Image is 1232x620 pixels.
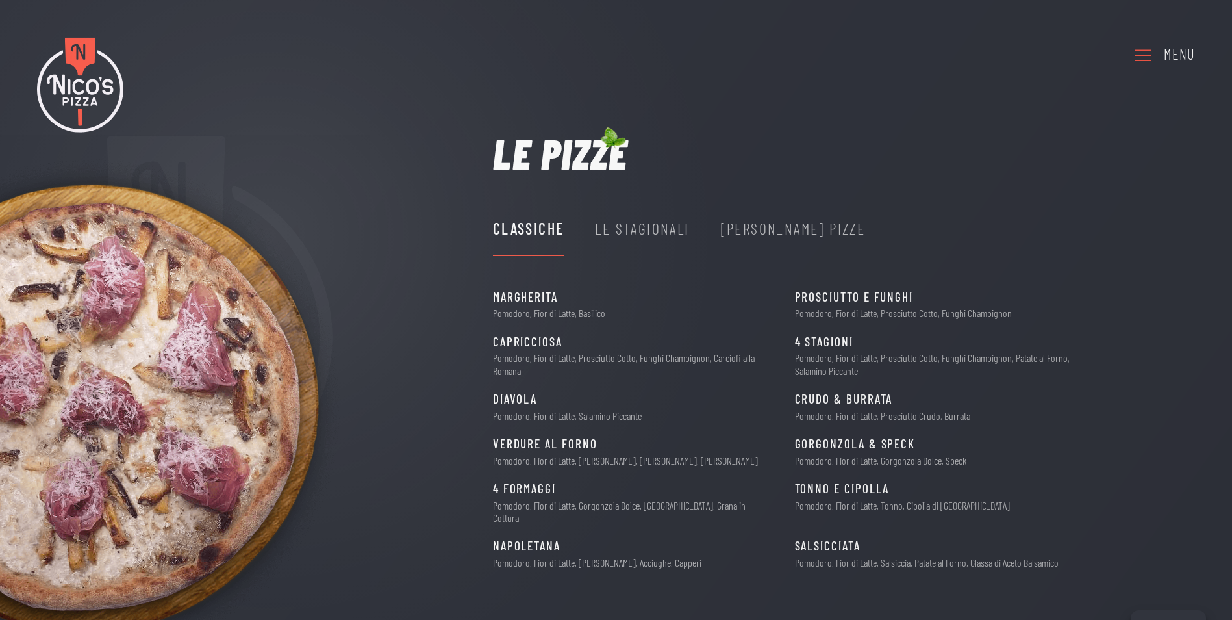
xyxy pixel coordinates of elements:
[595,216,689,241] div: Le Stagionali
[795,536,861,556] span: Salsicciata
[493,536,560,556] span: Napoletana
[795,454,966,467] p: Pomodoro, Fior di Latte, Gorgonzola Dolce, Speck
[1164,43,1195,66] div: Menu
[493,133,628,174] h1: Le pizze
[493,479,556,499] span: 4 Formaggi
[493,434,597,454] span: Verdure al Forno
[493,287,558,307] span: Margherita
[795,307,1012,319] p: Pomodoro, Fior di Latte, Prosciutto Cotto, Funghi Champignon
[795,499,1010,511] p: Pomodoro, Fior di Latte, Tonno, Cipolla di [GEOGRAPHIC_DATA]
[493,332,562,352] span: Capricciosa
[795,434,916,454] span: Gorgonzola & Speck
[795,287,913,307] span: Prosciutto e Funghi
[493,216,564,241] div: Classiche
[795,352,1072,376] p: Pomodoro, Fior di Latte, Prosciutto Cotto, Funghi Champignon, Patate al Forno, Salamino Piccante
[721,216,866,241] div: [PERSON_NAME] Pizze
[493,352,770,376] p: Pomodoro, Fior di Latte, Prosciutto Cotto, Funghi Champignon, Carciofi alla Romana
[37,37,123,133] img: Nico's Pizza Logo Colori
[493,499,770,524] p: Pomodoro, Fior di Latte, Gorgonzola Dolce, [GEOGRAPHIC_DATA], Grana in Cottura
[493,454,758,467] p: Pomodoro, Fior di Latte, [PERSON_NAME], [PERSON_NAME], [PERSON_NAME]
[795,389,893,409] span: CRUDO & BURRATA
[493,409,642,422] p: Pomodoro, Fior di Latte, Salamino Piccante
[795,479,890,499] span: Tonno e Cipolla
[493,307,605,319] p: Pomodoro, Fior di Latte, Basilico
[493,389,537,409] span: Diavola
[493,556,701,569] p: Pomodoro, Fior di Latte, [PERSON_NAME], Acciughe, Capperi
[795,409,970,422] p: Pomodoro, Fior di Latte, Prosciutto Crudo, Burrata
[795,332,853,352] span: 4 Stagioni
[795,556,1059,569] p: Pomodoro, Fior di Latte, Salsiccia, Patate al Forno, Glassa di Aceto Balsamico
[1133,37,1195,73] a: Menu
